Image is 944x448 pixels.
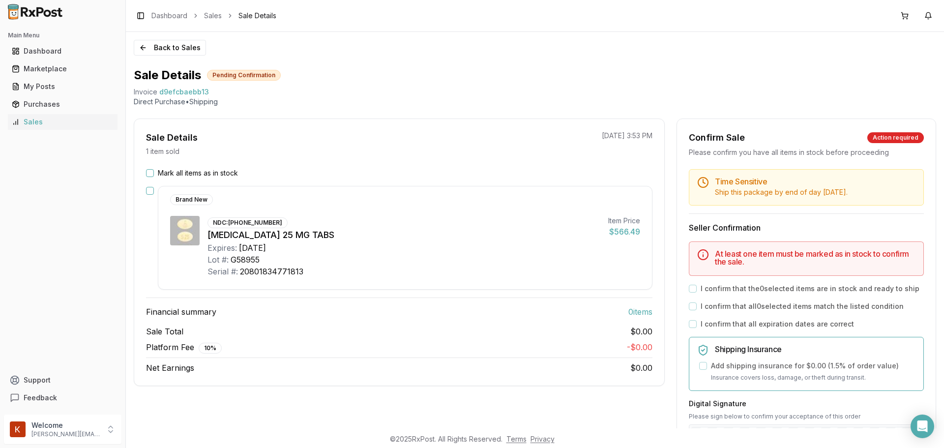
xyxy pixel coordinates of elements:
div: $566.49 [608,226,640,238]
span: d9efcbaebb13 [159,87,209,97]
div: [MEDICAL_DATA] 25 MG TABS [207,228,600,242]
h5: Shipping Insurance [715,345,915,353]
label: I confirm that all expiration dates are correct [701,319,854,329]
span: 0 item s [628,306,652,318]
p: 1 item sold [146,147,179,156]
div: Purchases [12,99,114,109]
a: Marketplace [8,60,118,78]
h3: Seller Confirmation [689,222,924,234]
a: Dashboard [8,42,118,60]
p: Direct Purchase • Shipping [134,97,936,107]
nav: breadcrumb [151,11,276,21]
h3: Digital Signature [689,399,924,409]
div: 10 % [199,343,222,354]
span: Sale Details [238,11,276,21]
span: $0.00 [630,326,652,337]
div: Please confirm you have all items in stock before proceeding [689,148,924,157]
a: Purchases [8,95,118,113]
a: Sales [8,113,118,131]
span: Sale Total [146,326,183,337]
div: Expires: [207,242,237,254]
div: Brand New [170,194,213,205]
label: Add shipping insurance for $0.00 ( 1.5 % of order value) [711,361,899,371]
div: Dashboard [12,46,114,56]
div: Confirm Sale [689,131,745,145]
span: - $0.00 [627,342,652,352]
span: Feedback [24,393,57,403]
label: I confirm that all 0 selected items match the listed condition [701,301,904,311]
button: Back to Sales [134,40,206,56]
div: NDC: [PHONE_NUMBER] [207,217,288,228]
button: Dashboard [4,43,121,59]
span: Net Earnings [146,362,194,374]
div: Serial #: [207,266,238,277]
div: Item Price [608,216,640,226]
div: Marketplace [12,64,114,74]
button: Sales [4,114,121,130]
span: Financial summary [146,306,216,318]
a: Sales [204,11,222,21]
div: Sales [12,117,114,127]
h5: At least one item must be marked as in stock to confirm the sale. [715,250,915,266]
span: Platform Fee [146,341,222,354]
div: G58955 [231,254,260,266]
img: User avatar [10,421,26,437]
a: My Posts [8,78,118,95]
label: Mark all items as in stock [158,168,238,178]
div: Open Intercom Messenger [911,415,934,438]
button: Feedback [4,389,121,407]
div: Invoice [134,87,157,97]
img: Jardiance 25 MG TABS [170,216,200,245]
div: Pending Confirmation [207,70,281,81]
button: Support [4,371,121,389]
div: 20801834771813 [240,266,303,277]
button: Marketplace [4,61,121,77]
p: Insurance covers loss, damage, or theft during transit. [711,373,915,383]
a: Terms [506,435,527,443]
div: My Posts [12,82,114,91]
span: Ship this package by end of day [DATE] . [715,188,848,196]
h1: Sale Details [134,67,201,83]
p: [DATE] 3:53 PM [602,131,652,141]
div: Lot #: [207,254,229,266]
img: RxPost Logo [4,4,67,20]
div: [DATE] [239,242,266,254]
p: [PERSON_NAME][EMAIL_ADDRESS][DOMAIN_NAME] [31,430,100,438]
h5: Time Sensitive [715,178,915,185]
h2: Main Menu [8,31,118,39]
button: My Posts [4,79,121,94]
label: I confirm that the 0 selected items are in stock and ready to ship [701,284,919,294]
a: Privacy [531,435,555,443]
div: Sale Details [146,131,198,145]
button: Purchases [4,96,121,112]
a: Dashboard [151,11,187,21]
span: $0.00 [630,363,652,373]
p: Welcome [31,420,100,430]
div: Action required [867,132,924,143]
p: Please sign below to confirm your acceptance of this order [689,413,924,420]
